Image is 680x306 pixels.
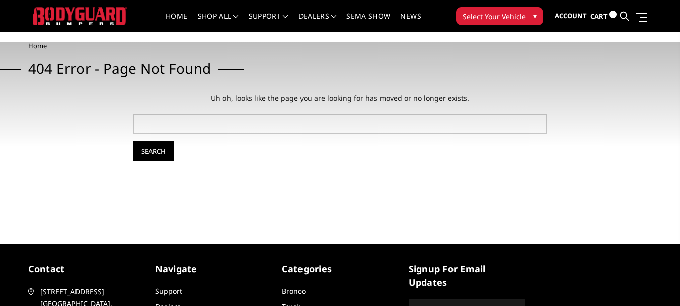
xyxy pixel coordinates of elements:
input: Search [133,141,174,161]
a: Bronco [282,286,306,296]
span: ▾ [533,11,537,21]
h5: contact [28,262,145,276]
a: SEMA Show [346,13,390,32]
a: shop all [198,13,239,32]
a: Support [155,286,182,296]
span: Cart [590,12,608,21]
h5: signup for email updates [409,262,525,289]
button: Select Your Vehicle [456,7,543,25]
a: Home [166,13,187,32]
span: Select Your Vehicle [463,11,526,22]
h5: Categories [282,262,399,276]
a: Support [249,13,288,32]
a: News [400,13,421,32]
span: Account [555,11,587,20]
h5: Navigate [155,262,272,276]
a: Cart [590,3,617,30]
a: Account [555,3,587,30]
img: BODYGUARD BUMPERS [33,7,127,26]
a: Dealers [298,13,337,32]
